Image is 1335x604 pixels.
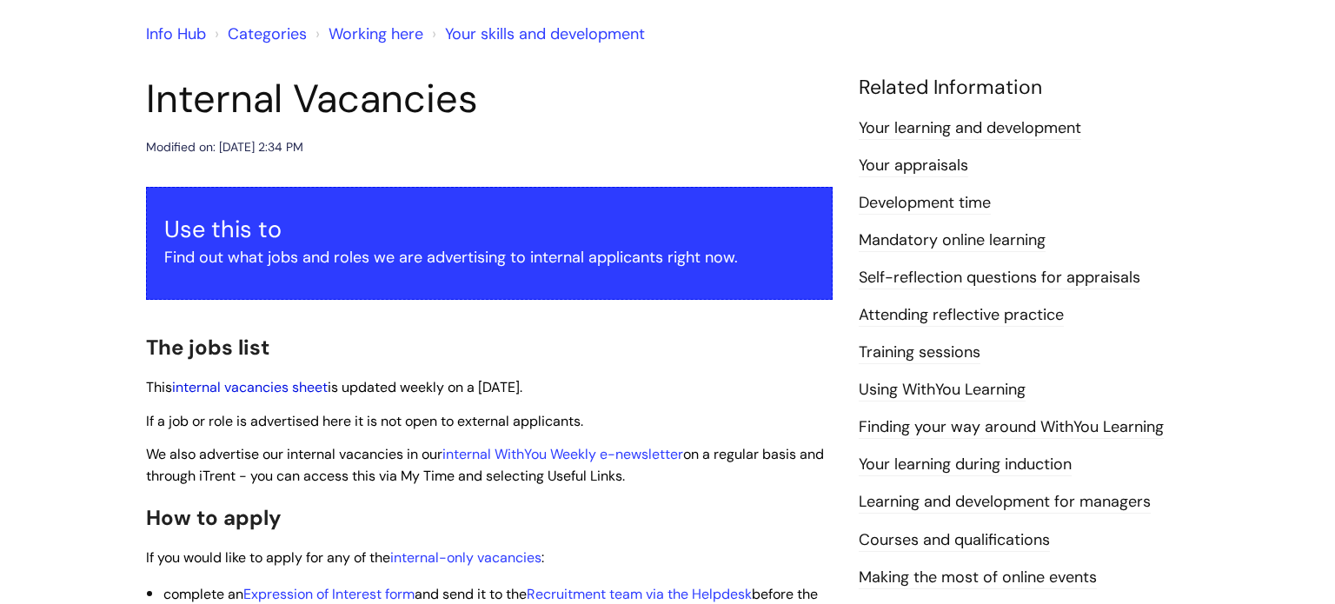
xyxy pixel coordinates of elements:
[442,445,683,463] a: internal WithYou Weekly e-newsletter
[243,585,415,603] a: Expression of Interest form
[146,334,269,361] span: The jobs list
[428,20,645,48] li: Your skills and development
[172,378,328,396] a: internal vacancies sheet
[859,155,968,177] a: Your appraisals
[146,76,833,123] h1: Internal Vacancies
[859,529,1050,552] a: Courses and qualifications
[146,23,206,44] a: Info Hub
[445,23,645,44] a: Your skills and development
[859,304,1064,327] a: Attending reflective practice
[164,216,814,243] h3: Use this to
[146,548,544,567] span: If you would like to apply for any of the :
[146,136,303,158] div: Modified on: [DATE] 2:34 PM
[210,20,307,48] li: Solution home
[859,267,1140,289] a: Self-reflection questions for appraisals
[859,491,1151,514] a: Learning and development for managers
[527,585,752,603] a: Recruitment team via the Helpdesk
[859,454,1072,476] a: Your learning during induction
[146,412,583,430] span: If a job or role is advertised here it is not open to external applicants.
[146,378,522,396] span: This is updated weekly on a [DATE].
[311,20,423,48] li: Working here
[163,585,243,603] span: complete an
[859,192,991,215] a: Development time
[228,23,307,44] a: Categories
[859,416,1164,439] a: Finding your way around WithYou Learning
[859,342,980,364] a: Training sessions
[146,504,282,531] span: How to apply
[146,445,824,485] span: We also advertise our internal vacancies in our on a regular basis and through iTrent - you can a...
[859,379,1026,402] a: Using WithYou Learning
[164,243,814,271] p: Find out what jobs and roles we are advertising to internal applicants right now.
[329,23,423,44] a: Working here
[859,76,1189,100] h4: Related Information
[859,229,1046,252] a: Mandatory online learning
[859,117,1081,140] a: Your learning and development
[859,567,1097,589] a: Making the most of online events
[390,548,541,567] a: internal-only vacancies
